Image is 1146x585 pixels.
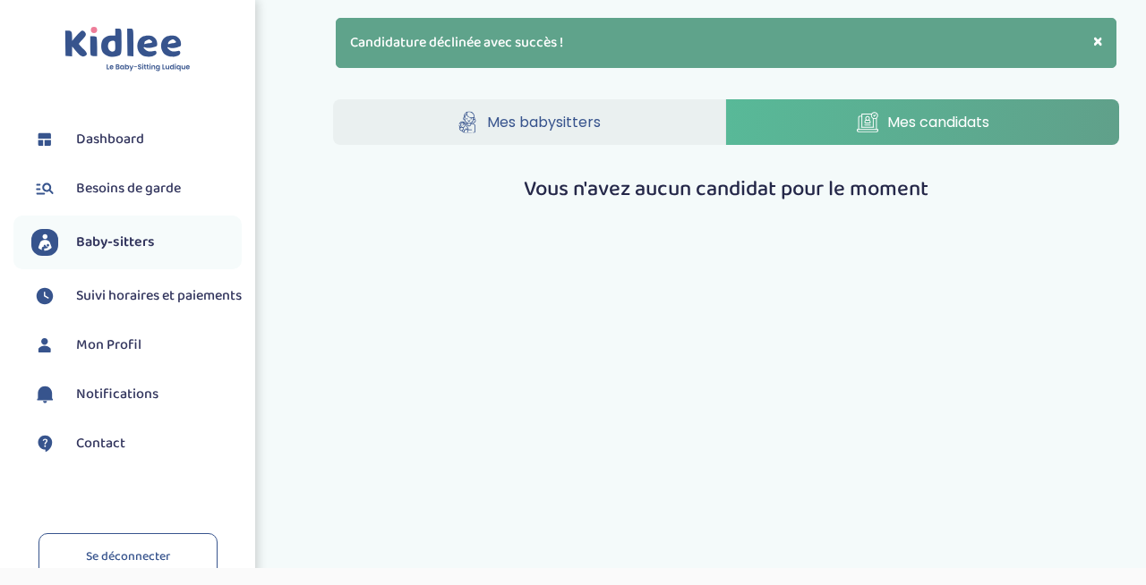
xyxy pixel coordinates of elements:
img: contact.svg [31,430,58,457]
span: Suivi horaires et paiements [76,285,242,307]
img: babysitters.svg [31,229,58,256]
a: Mon Profil [31,332,242,359]
a: Suivi horaires et paiements [31,283,242,309]
img: suivihoraire.svg [31,283,58,309]
span: Besoins de garde [76,178,181,199]
span: Mes babysitters [487,111,601,133]
img: dashboard.svg [31,126,58,153]
span: Notifications [76,384,158,405]
img: logo.svg [64,27,191,72]
a: Mes candidats [726,99,1119,145]
span: Dashboard [76,129,144,150]
a: Dashboard [31,126,242,153]
img: profil.svg [31,332,58,359]
span: Mes candidats [887,111,989,133]
img: besoin.svg [31,175,58,202]
div: Candidature déclinée avec succès ! [336,18,1116,68]
img: notification.svg [31,381,58,408]
a: Besoins de garde [31,175,242,202]
a: Notifications [31,381,242,408]
a: Contact [31,430,242,457]
button: × [1093,32,1102,51]
span: Mon Profil [76,335,141,356]
p: Vous n'avez aucun candidat pour le moment [333,174,1119,206]
a: Se déconnecter [38,533,218,581]
a: Baby-sitters [31,229,242,256]
span: Contact [76,433,125,454]
a: Mes babysitters [333,99,726,145]
span: Baby-sitters [76,232,155,253]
